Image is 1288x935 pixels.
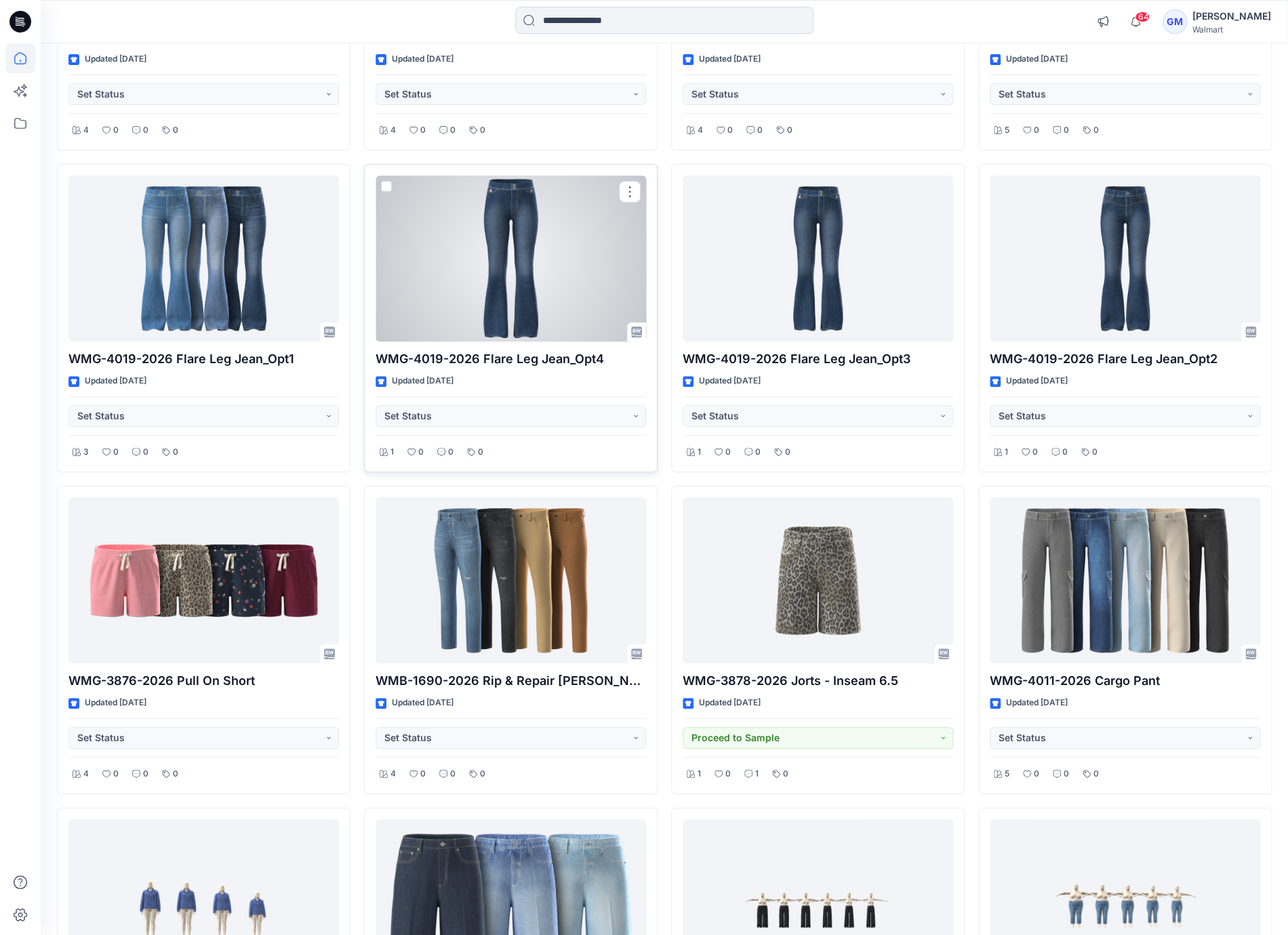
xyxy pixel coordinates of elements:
p: 5 [1005,767,1009,781]
p: 5 [1005,123,1009,138]
p: 0 [448,445,454,459]
div: Walmart [1192,24,1271,35]
p: WMG-3876-2026 Pull On Short [68,671,339,690]
a: WMG-4011-2026 Cargo Pant [990,497,1260,664]
p: Updated [DATE] [392,374,454,388]
p: 0 [755,445,761,459]
p: 0 [143,445,148,459]
p: 0 [1034,767,1039,781]
p: Updated [DATE] [699,696,761,710]
p: 0 [480,123,485,138]
p: 4 [83,767,89,781]
span: 64 [1135,12,1150,22]
p: 4 [390,123,396,138]
p: 0 [1093,767,1099,781]
p: 4 [83,123,89,138]
p: WMB-1690-2026 Rip & Repair [PERSON_NAME] [376,671,646,690]
p: 0 [1092,445,1098,459]
p: 0 [143,767,148,781]
div: GM [1163,9,1187,34]
p: 1 [390,445,394,459]
p: 0 [450,767,456,781]
p: 0 [478,445,483,459]
p: Updated [DATE] [392,52,454,66]
p: 0 [1034,123,1039,138]
div: [PERSON_NAME] [1192,8,1271,24]
p: 1 [755,767,759,781]
p: Updated [DATE] [392,696,454,710]
p: WMG-4011-2026 Cargo Pant [990,671,1260,690]
p: 0 [757,123,763,138]
a: WMG-3878-2026 Jorts - Inseam 6.5 [683,497,953,664]
a: WMG-3876-2026 Pull On Short [68,497,339,664]
p: 0 [727,123,733,138]
p: 0 [113,767,119,781]
p: 1 [698,767,701,781]
p: 3 [83,445,89,459]
p: Updated [DATE] [85,696,146,710]
p: 0 [173,123,178,138]
p: 1 [698,445,701,459]
p: Updated [DATE] [1006,52,1068,66]
p: Updated [DATE] [1006,374,1068,388]
a: WMG-4019-2026 Flare Leg Jean_Opt3 [683,175,953,342]
a: WMG-4019-2026 Flare Leg Jean_Opt4 [376,175,646,342]
p: 0 [113,123,119,138]
a: WMG-4019-2026 Flare Leg Jean_Opt1 [68,175,339,342]
p: 4 [698,123,703,138]
p: Updated [DATE] [1006,696,1068,710]
p: 0 [143,123,148,138]
p: WMG-3878-2026 Jorts - Inseam 6.5 [683,671,953,690]
p: 0 [173,767,178,781]
p: 4 [390,767,396,781]
p: 0 [787,123,792,138]
p: WMG-4019-2026 Flare Leg Jean_Opt1 [68,350,339,369]
p: 0 [480,767,485,781]
p: WMG-4019-2026 Flare Leg Jean_Opt4 [376,350,646,369]
p: Updated [DATE] [85,52,146,66]
p: 0 [1032,445,1038,459]
p: Updated [DATE] [699,52,761,66]
a: WMG-4019-2026 Flare Leg Jean_Opt2 [990,175,1260,342]
a: WMB-1690-2026 Rip & Repair Jean [376,497,646,664]
p: 0 [420,767,426,781]
p: 1 [1005,445,1008,459]
p: 0 [450,123,456,138]
p: WMG-4019-2026 Flare Leg Jean_Opt3 [683,350,953,369]
p: 0 [725,767,731,781]
p: 0 [785,445,790,459]
p: 0 [725,445,731,459]
p: 0 [113,445,119,459]
p: 0 [173,445,178,459]
p: 0 [783,767,788,781]
p: 0 [420,123,426,138]
p: Updated [DATE] [699,374,761,388]
p: 0 [1064,123,1069,138]
p: 0 [1062,445,1068,459]
p: 0 [1064,767,1069,781]
p: WMG-4019-2026 Flare Leg Jean_Opt2 [990,350,1260,369]
p: Updated [DATE] [85,374,146,388]
p: 0 [418,445,424,459]
p: 0 [1093,123,1099,138]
